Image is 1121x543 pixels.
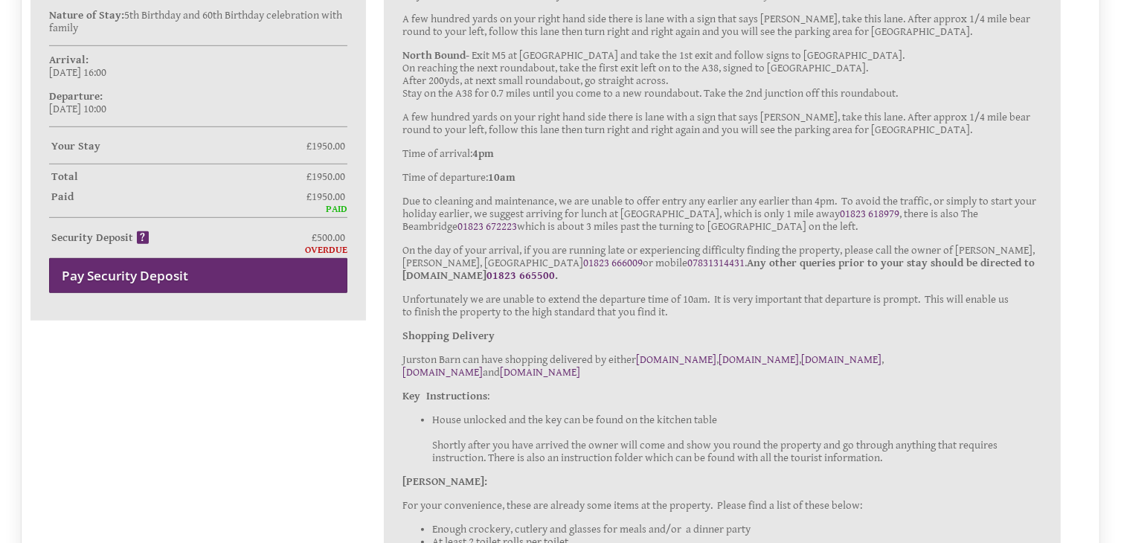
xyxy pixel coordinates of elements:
p: - Exit M5 at [GEOGRAPHIC_DATA] and take the 1st exit and follow signs to [GEOGRAPHIC_DATA]. On re... [402,49,1042,100]
strong: Paid [51,190,306,203]
strong: Arrival: [49,54,89,66]
a: 01823 666009 [583,257,643,269]
p: 5th Birthday and 60th Birthday celebration with family [49,9,347,34]
span: £ [306,170,345,183]
a: 01823 618979 [840,208,899,220]
strong: Security Deposit [51,231,149,244]
a: 01823 665500 [486,269,555,282]
a: [DOMAIN_NAME] [500,366,580,379]
p: Jurston Barn can have shopping delivered by either , , , and [402,353,1042,379]
p: Unfortunately we are unable to extend the departure time of 10am. It is very important that depar... [402,293,1042,318]
span: £ [312,231,345,244]
a: [DOMAIN_NAME] [402,366,483,379]
li: House unlocked and the key can be found on the kitchen table Shortly after you have arrived the o... [432,414,1042,464]
a: 07831314431 [687,257,745,269]
strong: Key Instructions [402,390,487,402]
span: £ [306,190,345,203]
span: £ [306,140,345,152]
a: 01823 672223 [457,220,517,233]
span: 1950.00 [312,190,345,203]
strong: Total [51,170,306,183]
div: OVERDUE [49,244,347,256]
span: 1950.00 [312,170,345,183]
p: Time of departure: [402,171,1042,184]
strong: North [402,49,432,62]
p: Due to cleaning and maintenance, we are unable to offer entry any earlier any earlier than 4pm. T... [402,195,1042,233]
div: PAID [49,203,347,215]
a: [DOMAIN_NAME] [719,353,799,366]
p: : [402,390,1042,402]
p: For your convenience, these are already some items at the property. Please find a list of these b... [402,499,1042,512]
a: [DOMAIN_NAME] [636,353,716,366]
li: Enough crockery, cutlery and glasses for meals and/or a dinner party [432,523,1042,536]
p: A few hundred yards on your right hand side there is lane with a sign that says [PERSON_NAME], ta... [402,13,1042,38]
strong: Departure: [49,90,103,103]
strong: Any other queries prior to your stay should be directed to [DOMAIN_NAME] . [402,257,1035,282]
strong: Your Stay [51,140,306,152]
p: [DATE] 10:00 [49,90,347,115]
strong: Nature of Stay: [49,9,124,22]
p: Time of arrival: [402,147,1042,160]
strong: Shopping Delivery [402,330,495,342]
span: 1950.00 [312,140,345,152]
a: Pay Security Deposit [49,258,347,293]
a: [DOMAIN_NAME] [801,353,881,366]
strong: 10am [488,171,515,184]
p: [DATE] 16:00 [49,54,347,79]
p: A few hundred yards on your right hand side there is lane with a sign that says [PERSON_NAME], ta... [402,111,1042,136]
p: On the day of your arrival, if you are running late or experiencing difficulty finding the proper... [402,244,1042,282]
span: 500.00 [317,231,345,244]
strong: [PERSON_NAME]: [402,475,487,488]
strong: 4pm [472,147,494,160]
strong: Bound [434,49,466,62]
